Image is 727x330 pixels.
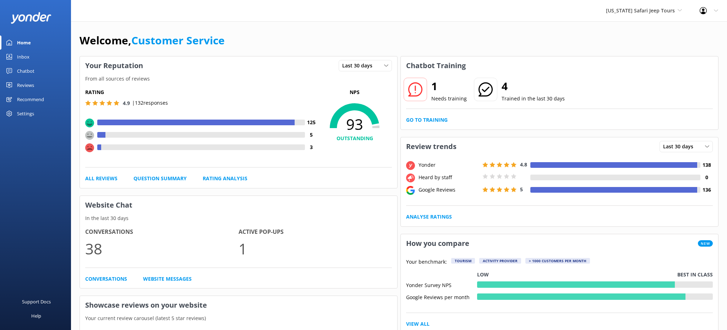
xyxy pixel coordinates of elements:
div: Yonder [417,161,481,169]
h3: Review trends [401,137,462,156]
div: Reviews [17,78,34,92]
p: 1 [239,237,392,260]
div: Heard by staff [417,174,481,181]
img: yonder-white-logo.png [11,12,51,24]
a: Rating Analysis [203,175,247,182]
div: Google Reviews [417,186,481,194]
p: In the last 30 days [80,214,397,222]
h3: How you compare [401,234,475,253]
div: Tourism [451,258,475,264]
p: Your benchmark: [406,258,447,266]
p: From all sources of reviews [80,75,397,83]
h1: Welcome, [80,32,225,49]
div: Inbox [17,50,29,64]
h4: 3 [305,143,317,151]
h3: Website Chat [80,196,397,214]
div: > 1000 customers per month [525,258,590,264]
div: Yonder Survey NPS [406,281,477,288]
span: 4.8 [520,161,527,168]
p: Trained in the last 30 days [502,95,565,103]
h2: 4 [502,78,565,95]
span: New [698,240,713,247]
h5: Rating [85,88,317,96]
p: Your current review carousel (latest 5 star reviews) [80,314,397,322]
p: | 132 responses [132,99,168,107]
p: NPS [317,88,392,96]
h3: Chatbot Training [401,56,471,75]
h4: OUTSTANDING [317,134,392,142]
h3: Showcase reviews on your website [80,296,397,314]
a: Analyse Ratings [406,213,452,221]
span: 93 [317,115,392,133]
a: Customer Service [131,33,225,48]
div: Recommend [17,92,44,106]
p: Low [477,271,489,279]
h2: 1 [431,78,467,95]
div: Activity Provider [479,258,521,264]
div: Help [31,309,41,323]
a: All Reviews [85,175,117,182]
h4: Conversations [85,227,239,237]
span: 4.9 [123,100,130,106]
h4: 138 [700,161,713,169]
a: Question Summary [133,175,187,182]
p: Needs training [431,95,467,103]
span: [US_STATE] Safari Jeep Tours [606,7,675,14]
span: Last 30 days [663,143,698,150]
a: Website Messages [143,275,192,283]
h4: 5 [305,131,317,139]
a: Conversations [85,275,127,283]
p: Best in class [677,271,713,279]
div: Home [17,35,31,50]
div: Google Reviews per month [406,293,477,300]
div: Support Docs [22,295,51,309]
a: View All [406,320,430,328]
span: Last 30 days [342,62,377,70]
h4: 0 [700,174,713,181]
div: Chatbot [17,64,34,78]
span: 5 [520,186,523,193]
h3: Your Reputation [80,56,148,75]
h4: Active Pop-ups [239,227,392,237]
p: 38 [85,237,239,260]
h4: 125 [305,119,317,126]
a: Go to Training [406,116,448,124]
div: Settings [17,106,34,121]
h4: 136 [700,186,713,194]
